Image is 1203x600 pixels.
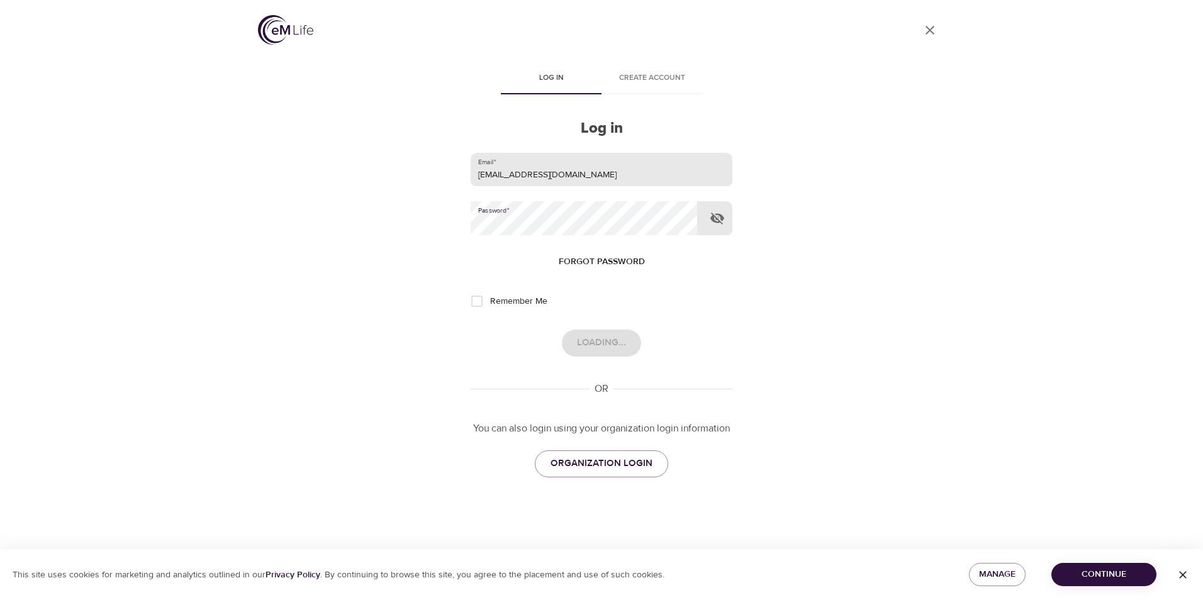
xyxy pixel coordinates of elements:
span: Log in [508,72,594,85]
a: ORGANIZATION LOGIN [535,450,668,477]
div: disabled tabs example [471,64,732,94]
span: ORGANIZATION LOGIN [551,455,652,472]
span: Remember Me [490,295,547,308]
button: Forgot password [554,250,650,274]
img: logo [258,15,313,45]
a: close [915,15,945,45]
div: OR [590,382,613,396]
span: Create account [609,72,695,85]
button: Manage [969,563,1026,586]
span: Continue [1061,567,1146,582]
span: Forgot password [559,254,645,270]
p: You can also login using your organization login information [471,421,732,436]
button: Continue [1051,563,1156,586]
h2: Log in [471,119,732,138]
a: Privacy Policy [266,569,320,581]
span: Manage [979,567,1016,582]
